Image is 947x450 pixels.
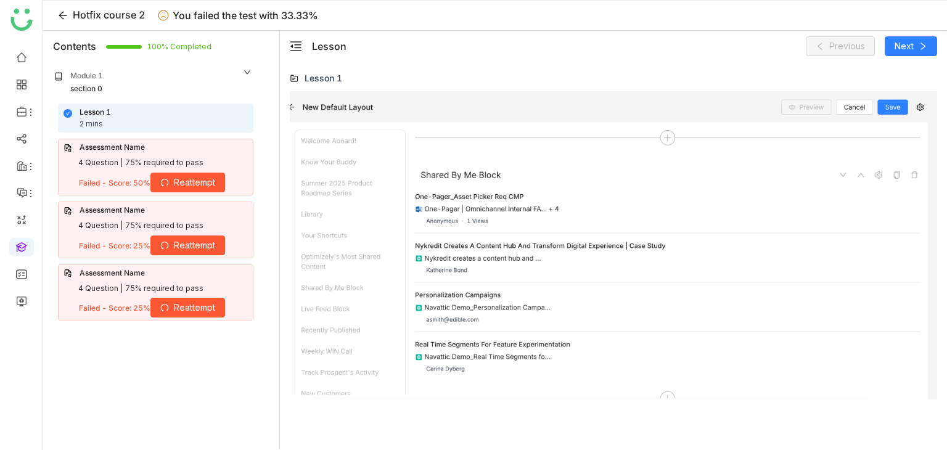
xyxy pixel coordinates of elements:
button: Reattempt [150,173,225,192]
img: assessment.svg [64,144,72,152]
button: Reattempt [150,235,225,255]
span: Hotfix course 2 [73,9,145,21]
div: Lesson 1 [305,72,342,84]
span: Reattempt [174,176,215,189]
span: Reattempt [174,239,215,252]
div: Assessment Name [80,205,145,216]
div: Contents [53,39,96,54]
div: Module 1 [70,70,103,82]
button: Reattempt [150,298,225,317]
div: Failed - Score: 25% [79,298,225,317]
span: Next [895,39,914,53]
span: Reattempt [174,301,215,314]
button: menu-fold [290,40,302,53]
img: failed.svg [157,9,170,22]
div: Assessment Name [80,268,145,279]
div: Lesson 1 [80,107,111,118]
button: Previous [806,36,875,56]
span: 100% Completed [147,43,162,51]
div: section 0 [70,83,102,95]
div: Failed - Score: 50% [79,173,225,192]
div: Lesson [312,39,346,54]
div: 75% required to pass [125,283,203,295]
img: assessment.svg [64,269,72,277]
div: 4 Question | [78,157,123,169]
div: 4 Question | [78,220,123,232]
img: assessment.svg [64,207,72,215]
div: 2 mins [80,118,103,130]
span: menu-fold [290,40,302,52]
div: 75% required to pass [125,157,203,169]
img: logo [10,9,33,31]
img: lms-folder.svg [290,74,298,83]
div: 4 Question | [78,283,123,295]
img: 68d4f503e6e18666f34b98e5 [290,91,937,399]
div: Failed - Score: 25% [79,235,225,255]
div: 75% required to pass [125,220,203,232]
span: You failed the test with 33.33% [173,8,318,23]
div: Assessment Name [80,142,145,153]
div: Module 1section 0 [46,62,261,104]
button: Next [885,36,937,56]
